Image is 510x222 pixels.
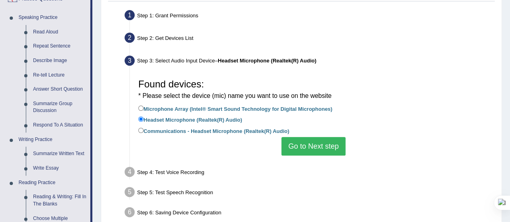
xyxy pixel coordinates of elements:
[15,133,90,147] a: Writing Practice
[29,39,90,54] a: Repeat Sentence
[29,118,90,133] a: Respond To A Situation
[138,104,332,113] label: Microphone Array (Intel® Smart Sound Technology for Digital Microphones)
[15,176,90,190] a: Reading Practice
[29,97,90,118] a: Summarize Group Discussion
[121,53,498,71] div: Step 3: Select Audio Input Device
[138,92,331,99] small: * Please select the device (mic) name you want to use on the website
[138,116,144,122] input: Headset Microphone (Realtek(R) Audio)
[121,30,498,48] div: Step 2: Get Devices List
[138,126,289,135] label: Communications - Headset Microphone (Realtek(R) Audio)
[121,8,498,25] div: Step 1: Grant Permissions
[138,106,144,111] input: Microphone Array (Intel® Smart Sound Technology for Digital Microphones)
[281,137,346,156] button: Go to Next step
[121,164,498,182] div: Step 4: Test Voice Recording
[15,10,90,25] a: Speaking Practice
[29,82,90,97] a: Answer Short Question
[29,54,90,68] a: Describe Image
[29,25,90,39] a: Read Aloud
[138,79,489,100] h3: Found devices:
[138,115,242,124] label: Headset Microphone (Realtek(R) Audio)
[29,147,90,161] a: Summarize Written Text
[29,161,90,176] a: Write Essay
[121,185,498,202] div: Step 5: Test Speech Recognition
[215,58,316,64] span: –
[218,58,316,64] b: Headset Microphone (Realtek(R) Audio)
[138,128,144,133] input: Communications - Headset Microphone (Realtek(R) Audio)
[29,68,90,83] a: Re-tell Lecture
[29,190,90,211] a: Reading & Writing: Fill In The Blanks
